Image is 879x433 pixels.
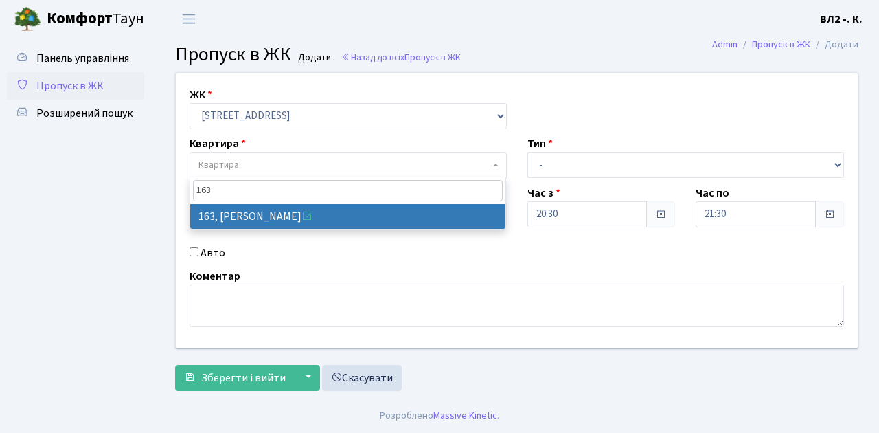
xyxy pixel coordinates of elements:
[190,268,240,285] label: Коментар
[14,5,41,33] img: logo.png
[527,135,553,152] label: Тип
[190,204,506,229] li: 163, [PERSON_NAME]
[810,37,858,52] li: Додати
[752,37,810,52] a: Пропуск в ЖК
[380,408,499,423] div: Розроблено .
[190,87,212,103] label: ЖК
[190,135,246,152] label: Квартира
[696,185,729,201] label: Час по
[198,158,239,172] span: Квартира
[36,78,104,93] span: Пропуск в ЖК
[7,45,144,72] a: Панель управління
[322,365,402,391] a: Скасувати
[527,185,560,201] label: Час з
[820,11,863,27] a: ВЛ2 -. К.
[404,51,461,64] span: Пропуск в ЖК
[47,8,144,31] span: Таун
[201,370,286,386] span: Зберегти і вийти
[712,37,738,52] a: Admin
[820,12,863,27] b: ВЛ2 -. К.
[175,41,291,68] span: Пропуск в ЖК
[47,8,113,30] b: Комфорт
[7,72,144,100] a: Пропуск в ЖК
[201,245,225,261] label: Авто
[36,106,133,121] span: Розширений пошук
[341,51,461,64] a: Назад до всіхПропуск в ЖК
[175,365,295,391] button: Зберегти і вийти
[172,8,206,30] button: Переключити навігацію
[36,51,129,66] span: Панель управління
[692,30,879,59] nav: breadcrumb
[295,52,335,64] small: Додати .
[433,408,497,423] a: Massive Kinetic
[7,100,144,127] a: Розширений пошук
